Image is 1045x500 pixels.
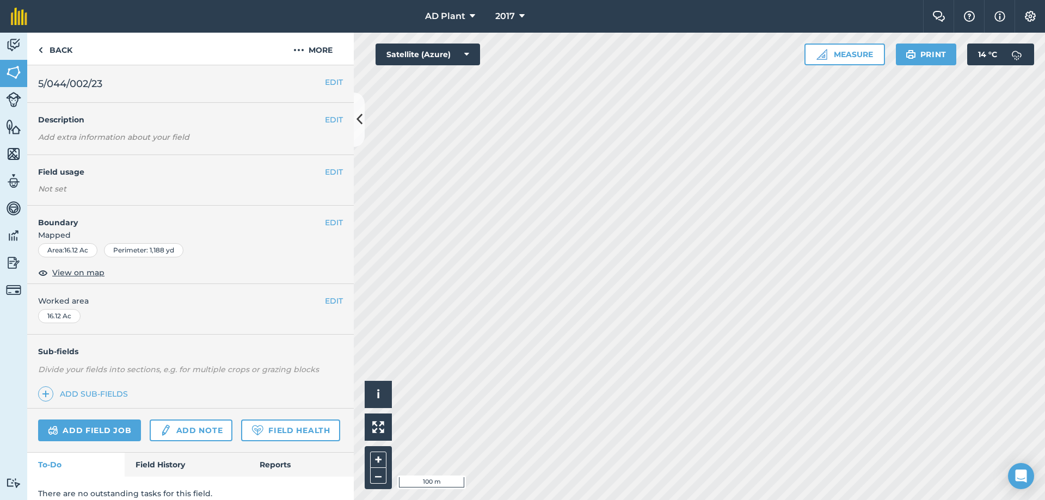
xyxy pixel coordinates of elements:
em: Add extra information about your field [38,132,189,142]
span: i [377,387,380,401]
span: 5/044/002/23 [38,76,102,91]
button: View on map [38,266,104,279]
div: Area : 16.12 Ac [38,243,97,257]
img: svg+xml;base64,PD94bWwgdmVyc2lvbj0iMS4wIiBlbmNvZGluZz0idXRmLTgiPz4KPCEtLSBHZW5lcmF0b3I6IEFkb2JlIE... [6,227,21,244]
a: Field History [125,453,248,477]
span: 2017 [495,10,515,23]
button: – [370,468,386,484]
img: svg+xml;base64,PD94bWwgdmVyc2lvbj0iMS4wIiBlbmNvZGluZz0idXRmLTgiPz4KPCEtLSBHZW5lcmF0b3I6IEFkb2JlIE... [6,173,21,189]
img: svg+xml;base64,PHN2ZyB4bWxucz0iaHR0cDovL3d3dy53My5vcmcvMjAwMC9zdmciIHdpZHRoPSIxOSIgaGVpZ2h0PSIyNC... [906,48,916,61]
img: svg+xml;base64,PHN2ZyB4bWxucz0iaHR0cDovL3d3dy53My5vcmcvMjAwMC9zdmciIHdpZHRoPSI1NiIgaGVpZ2h0PSI2MC... [6,146,21,162]
button: EDIT [325,114,343,126]
button: EDIT [325,217,343,229]
button: i [365,381,392,408]
h4: Boundary [27,206,325,229]
div: Perimeter : 1,188 yd [104,243,183,257]
img: fieldmargin Logo [11,8,27,25]
span: Mapped [27,229,354,241]
button: + [370,452,386,468]
button: EDIT [325,76,343,88]
img: svg+xml;base64,PD94bWwgdmVyc2lvbj0iMS4wIiBlbmNvZGluZz0idXRmLTgiPz4KPCEtLSBHZW5lcmF0b3I6IEFkb2JlIE... [1006,44,1028,65]
a: Back [27,33,83,65]
button: EDIT [325,166,343,178]
img: svg+xml;base64,PD94bWwgdmVyc2lvbj0iMS4wIiBlbmNvZGluZz0idXRmLTgiPz4KPCEtLSBHZW5lcmF0b3I6IEFkb2JlIE... [48,424,58,437]
span: 14 ° C [978,44,997,65]
img: svg+xml;base64,PHN2ZyB4bWxucz0iaHR0cDovL3d3dy53My5vcmcvMjAwMC9zdmciIHdpZHRoPSIyMCIgaGVpZ2h0PSIyNC... [293,44,304,57]
img: svg+xml;base64,PD94bWwgdmVyc2lvbj0iMS4wIiBlbmNvZGluZz0idXRmLTgiPz4KPCEtLSBHZW5lcmF0b3I6IEFkb2JlIE... [6,255,21,271]
img: Four arrows, one pointing top left, one top right, one bottom right and the last bottom left [372,421,384,433]
img: svg+xml;base64,PHN2ZyB4bWxucz0iaHR0cDovL3d3dy53My5vcmcvMjAwMC9zdmciIHdpZHRoPSIxOCIgaGVpZ2h0PSIyNC... [38,266,48,279]
a: Reports [249,453,354,477]
h4: Sub-fields [27,345,354,357]
h4: Description [38,114,343,126]
a: Field Health [241,419,340,441]
a: Add note [150,419,232,441]
img: svg+xml;base64,PD94bWwgdmVyc2lvbj0iMS4wIiBlbmNvZGluZz0idXRmLTgiPz4KPCEtLSBHZW5lcmF0b3I6IEFkb2JlIE... [159,424,171,437]
button: EDIT [325,295,343,307]
img: svg+xml;base64,PHN2ZyB4bWxucz0iaHR0cDovL3d3dy53My5vcmcvMjAwMC9zdmciIHdpZHRoPSI5IiBoZWlnaHQ9IjI0Ii... [38,44,43,57]
img: svg+xml;base64,PD94bWwgdmVyc2lvbj0iMS4wIiBlbmNvZGluZz0idXRmLTgiPz4KPCEtLSBHZW5lcmF0b3I6IEFkb2JlIE... [6,478,21,488]
p: There are no outstanding tasks for this field. [38,487,343,499]
img: svg+xml;base64,PHN2ZyB4bWxucz0iaHR0cDovL3d3dy53My5vcmcvMjAwMC9zdmciIHdpZHRoPSIxNCIgaGVpZ2h0PSIyNC... [42,387,50,400]
img: A cog icon [1024,11,1037,22]
div: Open Intercom Messenger [1008,463,1034,489]
button: Print [896,44,957,65]
img: svg+xml;base64,PD94bWwgdmVyc2lvbj0iMS4wIiBlbmNvZGluZz0idXRmLTgiPz4KPCEtLSBHZW5lcmF0b3I6IEFkb2JlIE... [6,37,21,53]
button: More [272,33,354,65]
div: Not set [38,183,343,194]
em: Divide your fields into sections, e.g. for multiple crops or grazing blocks [38,365,319,374]
a: To-Do [27,453,125,477]
img: svg+xml;base64,PHN2ZyB4bWxucz0iaHR0cDovL3d3dy53My5vcmcvMjAwMC9zdmciIHdpZHRoPSI1NiIgaGVpZ2h0PSI2MC... [6,119,21,135]
button: 14 °C [967,44,1034,65]
img: svg+xml;base64,PD94bWwgdmVyc2lvbj0iMS4wIiBlbmNvZGluZz0idXRmLTgiPz4KPCEtLSBHZW5lcmF0b3I6IEFkb2JlIE... [6,92,21,107]
img: Two speech bubbles overlapping with the left bubble in the forefront [932,11,945,22]
img: svg+xml;base64,PD94bWwgdmVyc2lvbj0iMS4wIiBlbmNvZGluZz0idXRmLTgiPz4KPCEtLSBHZW5lcmF0b3I6IEFkb2JlIE... [6,282,21,298]
img: svg+xml;base64,PHN2ZyB4bWxucz0iaHR0cDovL3d3dy53My5vcmcvMjAwMC9zdmciIHdpZHRoPSI1NiIgaGVpZ2h0PSI2MC... [6,64,21,81]
a: Add sub-fields [38,386,132,402]
span: View on map [52,267,104,279]
a: Add field job [38,419,141,441]
button: Satellite (Azure) [376,44,480,65]
button: Measure [804,44,885,65]
img: svg+xml;base64,PHN2ZyB4bWxucz0iaHR0cDovL3d3dy53My5vcmcvMjAwMC9zdmciIHdpZHRoPSIxNyIgaGVpZ2h0PSIxNy... [994,10,1005,23]
h4: Field usage [38,166,325,178]
img: svg+xml;base64,PD94bWwgdmVyc2lvbj0iMS4wIiBlbmNvZGluZz0idXRmLTgiPz4KPCEtLSBHZW5lcmF0b3I6IEFkb2JlIE... [6,200,21,217]
div: 16.12 Ac [38,309,81,323]
img: A question mark icon [963,11,976,22]
img: Ruler icon [816,49,827,60]
span: Worked area [38,295,343,307]
span: AD Plant [425,10,465,23]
